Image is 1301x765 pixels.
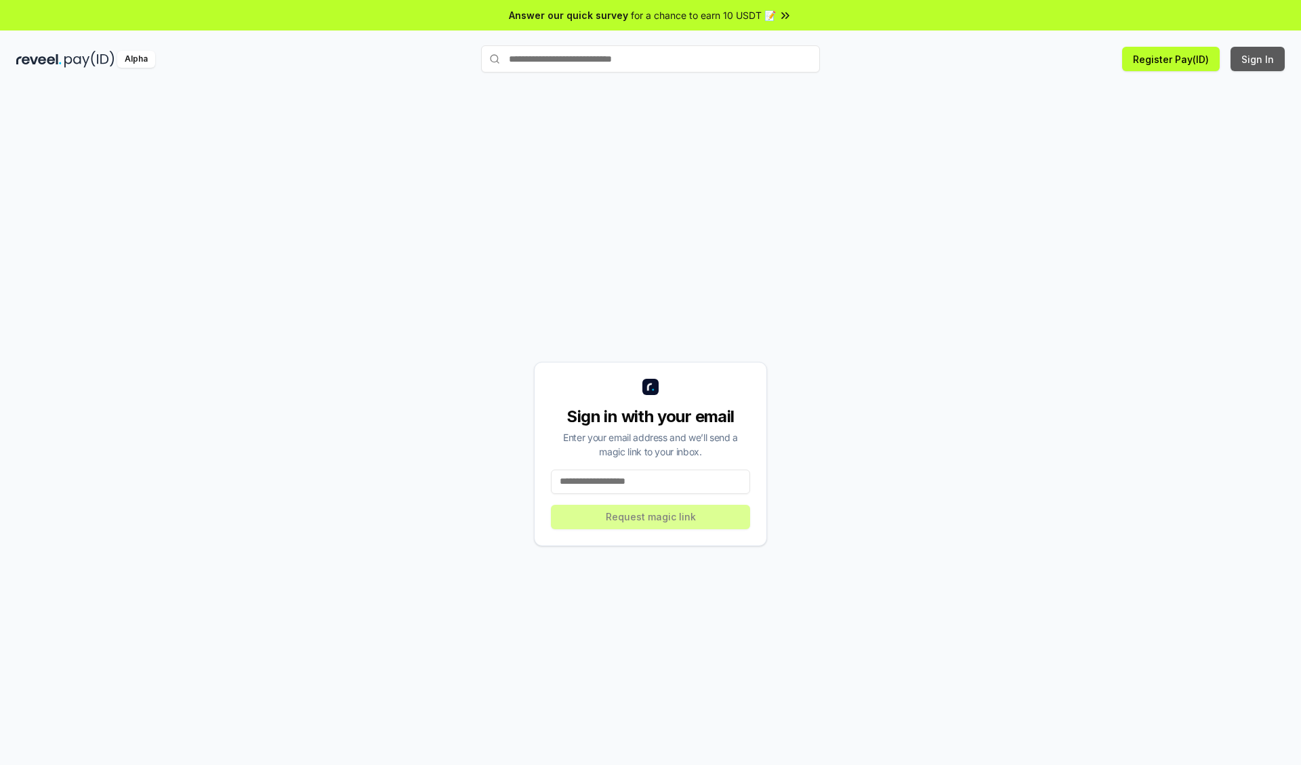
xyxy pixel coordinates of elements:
[509,8,628,22] span: Answer our quick survey
[551,430,750,459] div: Enter your email address and we’ll send a magic link to your inbox.
[1122,47,1220,71] button: Register Pay(ID)
[551,406,750,428] div: Sign in with your email
[642,379,659,395] img: logo_small
[16,51,62,68] img: reveel_dark
[631,8,776,22] span: for a chance to earn 10 USDT 📝
[64,51,115,68] img: pay_id
[1231,47,1285,71] button: Sign In
[117,51,155,68] div: Alpha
